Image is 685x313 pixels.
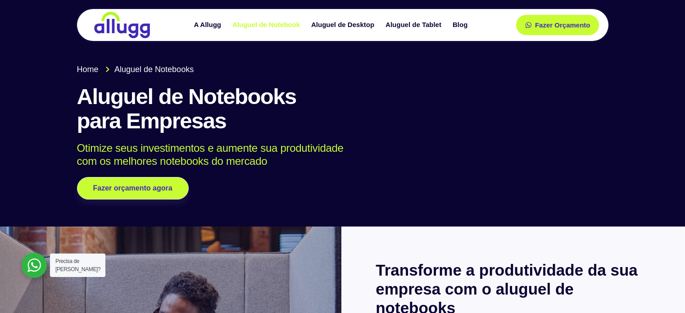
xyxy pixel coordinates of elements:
h1: Aluguel de Notebooks para Empresas [77,85,608,133]
span: Precisa de [PERSON_NAME]? [55,258,100,272]
span: Aluguel de Notebooks [112,64,194,76]
a: Fazer Orçamento [516,15,599,35]
p: Otimize seus investimentos e aumente sua produtividade com os melhores notebooks do mercado [77,142,595,168]
a: Aluguel de Notebook [228,17,307,33]
a: Blog [448,17,474,33]
span: Home [77,64,99,76]
a: Aluguel de Desktop [307,17,381,33]
span: Fazer Orçamento [535,22,590,28]
a: Fazer orçamento agora [77,177,189,200]
span: Fazer orçamento agora [93,185,172,192]
img: locação de TI é Allugg [93,11,151,39]
a: Aluguel de Tablet [381,17,448,33]
a: A Allugg [189,17,228,33]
